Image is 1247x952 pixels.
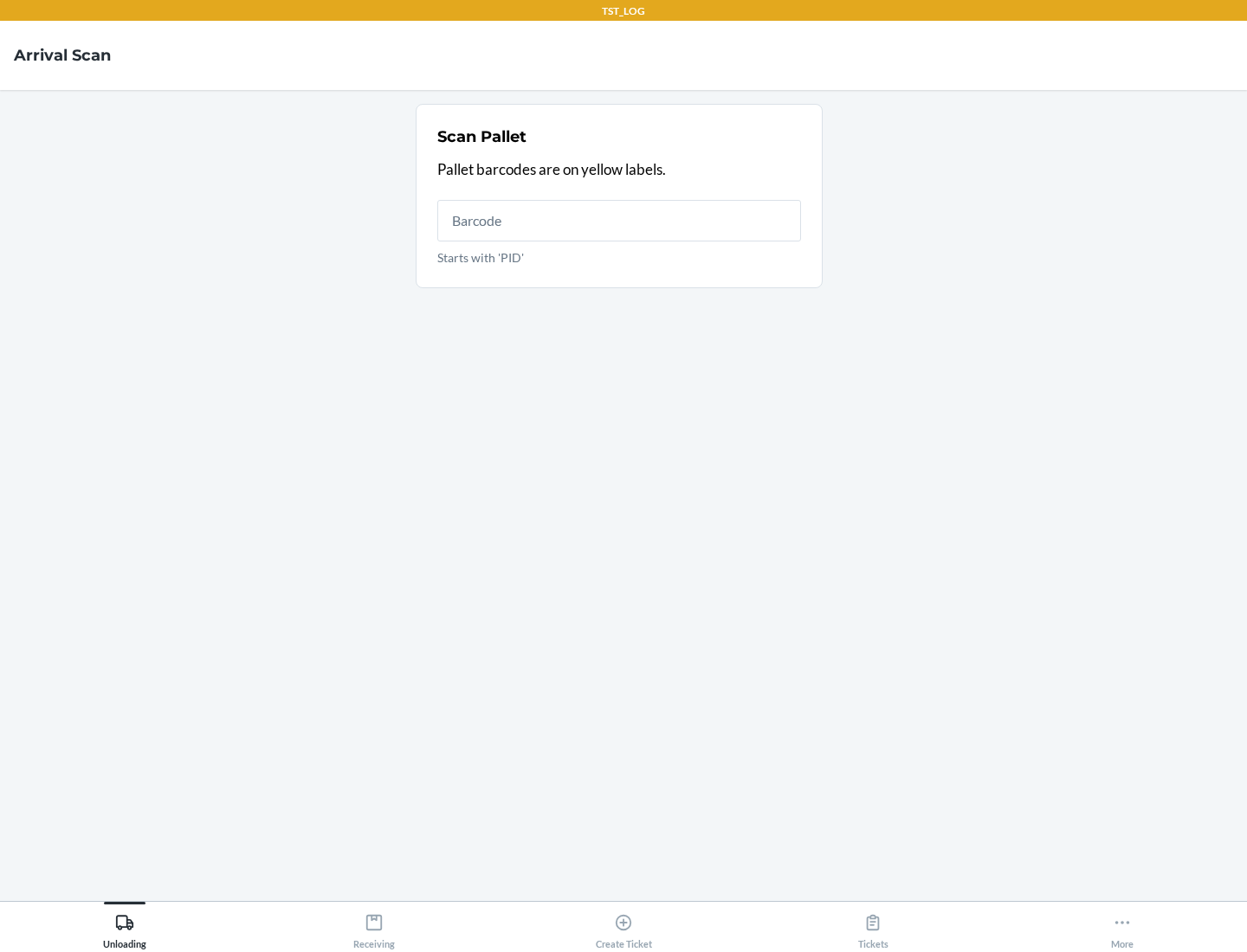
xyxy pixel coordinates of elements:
[103,906,146,949] div: Unloading
[596,906,652,949] div: Create Ticket
[14,44,111,67] h4: Arrival Scan
[437,158,801,181] p: Pallet barcodes are on yellow labels.
[858,906,888,949] div: Tickets
[437,200,801,241] input: Starts with 'PID'
[249,902,499,949] button: Receiving
[1111,906,1134,949] div: More
[353,906,395,949] div: Receiving
[437,125,527,148] h2: Scan Pallet
[499,902,748,949] button: Create Ticket
[998,902,1247,949] button: More
[748,902,998,949] button: Tickets
[602,3,645,19] p: TST_LOG
[437,248,801,267] p: Starts with 'PID'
